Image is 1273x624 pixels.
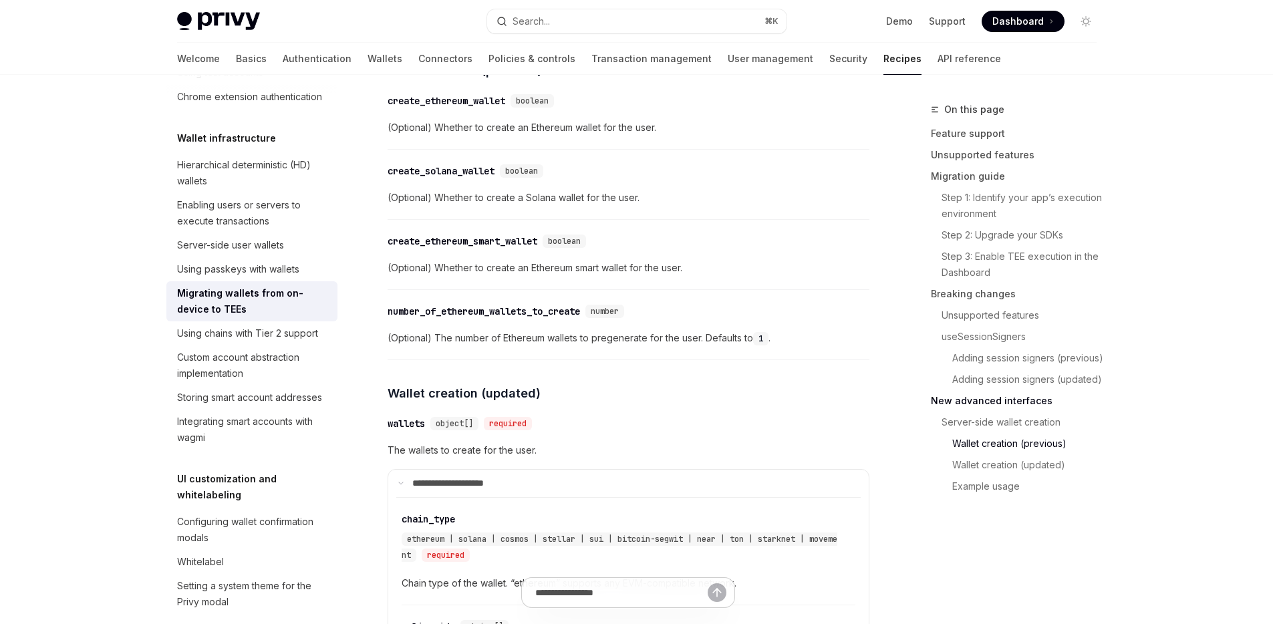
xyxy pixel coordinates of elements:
button: Open search [487,9,787,33]
a: Wallets [368,43,402,75]
a: Breaking changes [931,283,1107,305]
a: Step 1: Identify your app’s execution environment [931,187,1107,224]
a: Step 2: Upgrade your SDKs [931,224,1107,246]
code: 1 [753,332,768,345]
img: light logo [177,12,260,31]
a: Adding session signers (previous) [931,347,1107,369]
a: Dashboard [982,11,1065,32]
a: User management [728,43,813,75]
div: number_of_ethereum_wallets_to_create [388,305,580,318]
div: Using chains with Tier 2 support [177,325,318,341]
div: required [484,417,532,430]
a: Integrating smart accounts with wagmi [166,410,337,450]
a: Unsupported features [931,305,1107,326]
div: Hierarchical deterministic (HD) wallets [177,157,329,189]
a: Basics [236,43,267,75]
span: The wallets to create for the user. [388,442,869,458]
a: Server-side user wallets [166,233,337,257]
a: Using passkeys with wallets [166,257,337,281]
a: Adding session signers (updated) [931,369,1107,390]
h5: Wallet infrastructure [177,130,276,146]
div: Search... [513,13,550,29]
a: Feature support [931,123,1107,144]
span: On this page [944,102,1004,118]
span: boolean [548,236,581,247]
div: create_ethereum_smart_wallet [388,235,537,248]
a: Unsupported features [931,144,1107,166]
a: Security [829,43,867,75]
a: Using chains with Tier 2 support [166,321,337,345]
div: Setting a system theme for the Privy modal [177,578,329,610]
h5: UI customization and whitelabeling [177,471,337,503]
span: boolean [516,96,549,106]
span: (Optional) Whether to create a Solana wallet for the user. [388,190,869,206]
a: Authentication [283,43,351,75]
span: boolean [505,166,538,176]
a: New advanced interfaces [931,390,1107,412]
a: Welcome [177,43,220,75]
span: object[] [436,418,473,429]
span: ethereum | solana | cosmos | stellar | sui | bitcoin-segwit | near | ton | starknet | movement [402,534,837,561]
a: Enabling users or servers to execute transactions [166,193,337,233]
span: Dashboard [992,15,1044,28]
div: create_solana_wallet [388,164,494,178]
a: Setting a system theme for the Privy modal [166,574,337,614]
span: (Optional) The number of Ethereum wallets to pregenerate for the user. Defaults to . [388,330,869,346]
a: Policies & controls [488,43,575,75]
div: create_ethereum_wallet [388,94,505,108]
a: API reference [938,43,1001,75]
div: Enabling users or servers to execute transactions [177,197,329,229]
a: Storing smart account addresses [166,385,337,410]
div: required [422,549,470,562]
div: Configuring wallet confirmation modals [177,514,329,546]
a: Recipes [883,43,922,75]
a: Whitelabel [166,550,337,574]
a: Migrating wallets from on-device to TEEs [166,281,337,321]
a: Server-side wallet creation [931,412,1107,433]
div: Storing smart account addresses [177,389,322,406]
input: Ask a question... [535,578,708,607]
a: Transaction management [591,43,712,75]
a: useSessionSigners [931,326,1107,347]
a: Wallet creation (updated) [931,454,1107,476]
div: Migrating wallets from on-device to TEEs [177,285,329,317]
div: Integrating smart accounts with wagmi [177,414,329,446]
span: ⌘ K [764,16,779,27]
button: Toggle dark mode [1075,11,1097,32]
a: Hierarchical deterministic (HD) wallets [166,153,337,193]
span: number [591,306,619,317]
div: Using passkeys with wallets [177,261,299,277]
a: Example usage [931,476,1107,497]
div: Custom account abstraction implementation [177,349,329,381]
span: (Optional) Whether to create an Ethereum smart wallet for the user. [388,260,869,276]
a: Chrome extension authentication [166,85,337,109]
button: Send message [708,583,726,602]
a: Configuring wallet confirmation modals [166,510,337,550]
a: Connectors [418,43,472,75]
div: chain_type [402,512,455,526]
a: Support [929,15,966,28]
span: (Optional) Whether to create an Ethereum wallet for the user. [388,120,869,136]
div: Server-side user wallets [177,237,284,253]
div: wallets [388,417,425,430]
a: Demo [886,15,913,28]
span: Wallet creation (updated) [388,384,541,402]
div: Whitelabel [177,554,224,570]
a: Wallet creation (previous) [931,433,1107,454]
a: Migration guide [931,166,1107,187]
a: Custom account abstraction implementation [166,345,337,385]
a: Step 3: Enable TEE execution in the Dashboard [931,246,1107,283]
div: Chrome extension authentication [177,89,322,105]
